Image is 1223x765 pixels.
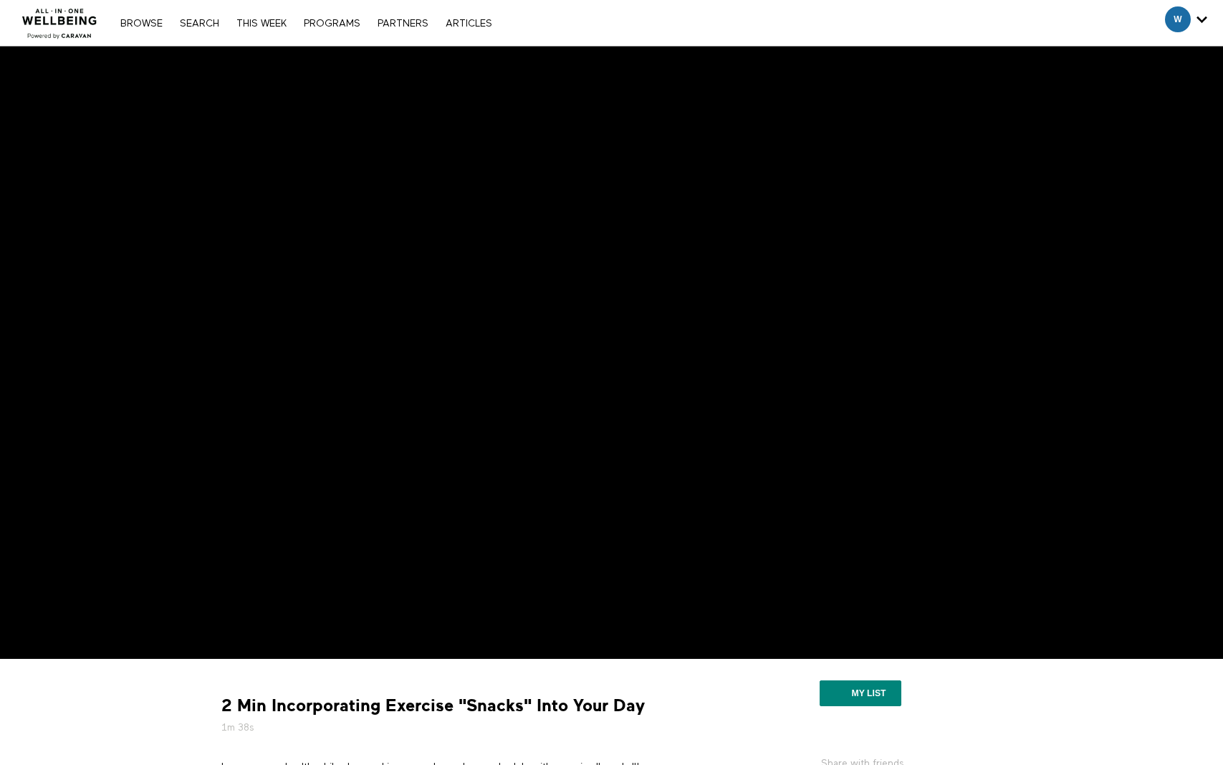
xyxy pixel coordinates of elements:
[229,19,294,29] a: THIS WEEK
[438,19,499,29] a: ARTICLES
[113,19,170,29] a: Browse
[370,19,436,29] a: PARTNERS
[221,695,645,717] strong: 2 Min Incorporating Exercise "Snacks" Into Your Day
[173,19,226,29] a: Search
[297,19,368,29] a: PROGRAMS
[113,16,499,30] nav: Primary
[820,680,901,706] button: My list
[221,721,701,735] h5: 1m 38s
